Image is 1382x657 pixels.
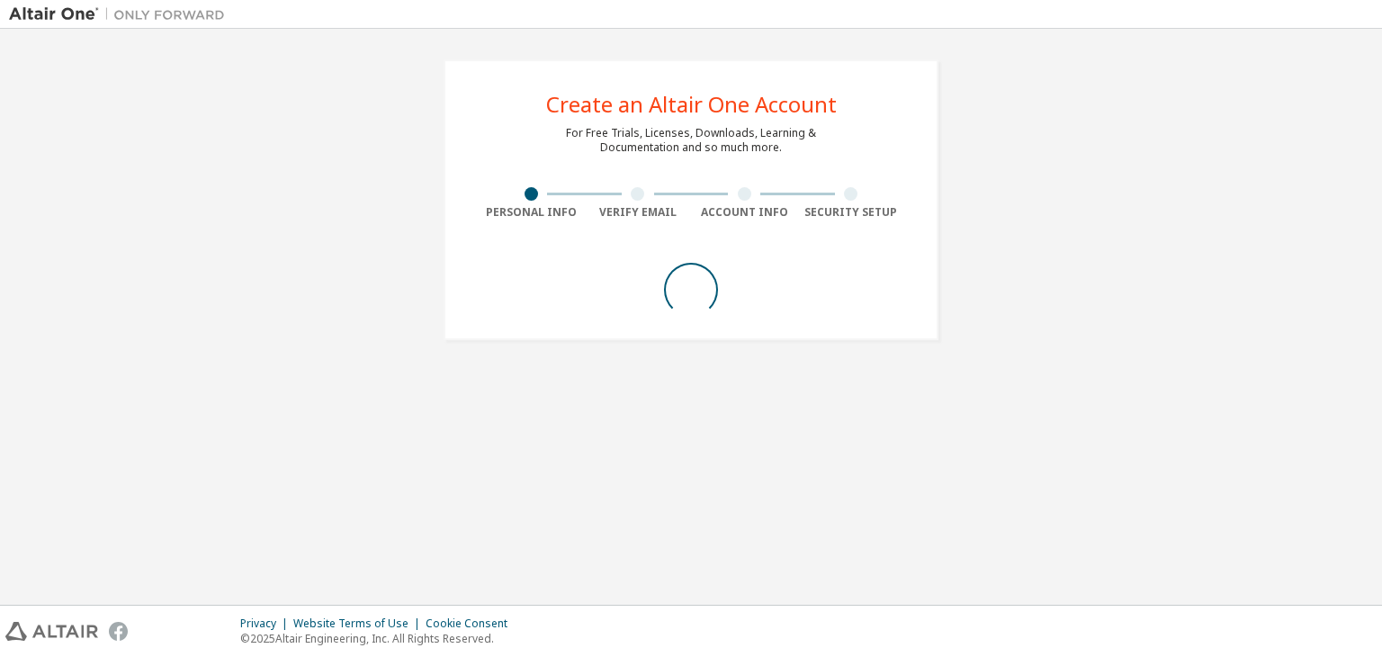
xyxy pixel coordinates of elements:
[5,622,98,641] img: altair_logo.svg
[546,94,837,115] div: Create an Altair One Account
[585,205,692,220] div: Verify Email
[478,205,585,220] div: Personal Info
[293,616,426,631] div: Website Terms of Use
[109,622,128,641] img: facebook.svg
[426,616,518,631] div: Cookie Consent
[691,205,798,220] div: Account Info
[240,631,518,646] p: © 2025 Altair Engineering, Inc. All Rights Reserved.
[566,126,816,155] div: For Free Trials, Licenses, Downloads, Learning & Documentation and so much more.
[240,616,293,631] div: Privacy
[9,5,234,23] img: Altair One
[798,205,905,220] div: Security Setup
